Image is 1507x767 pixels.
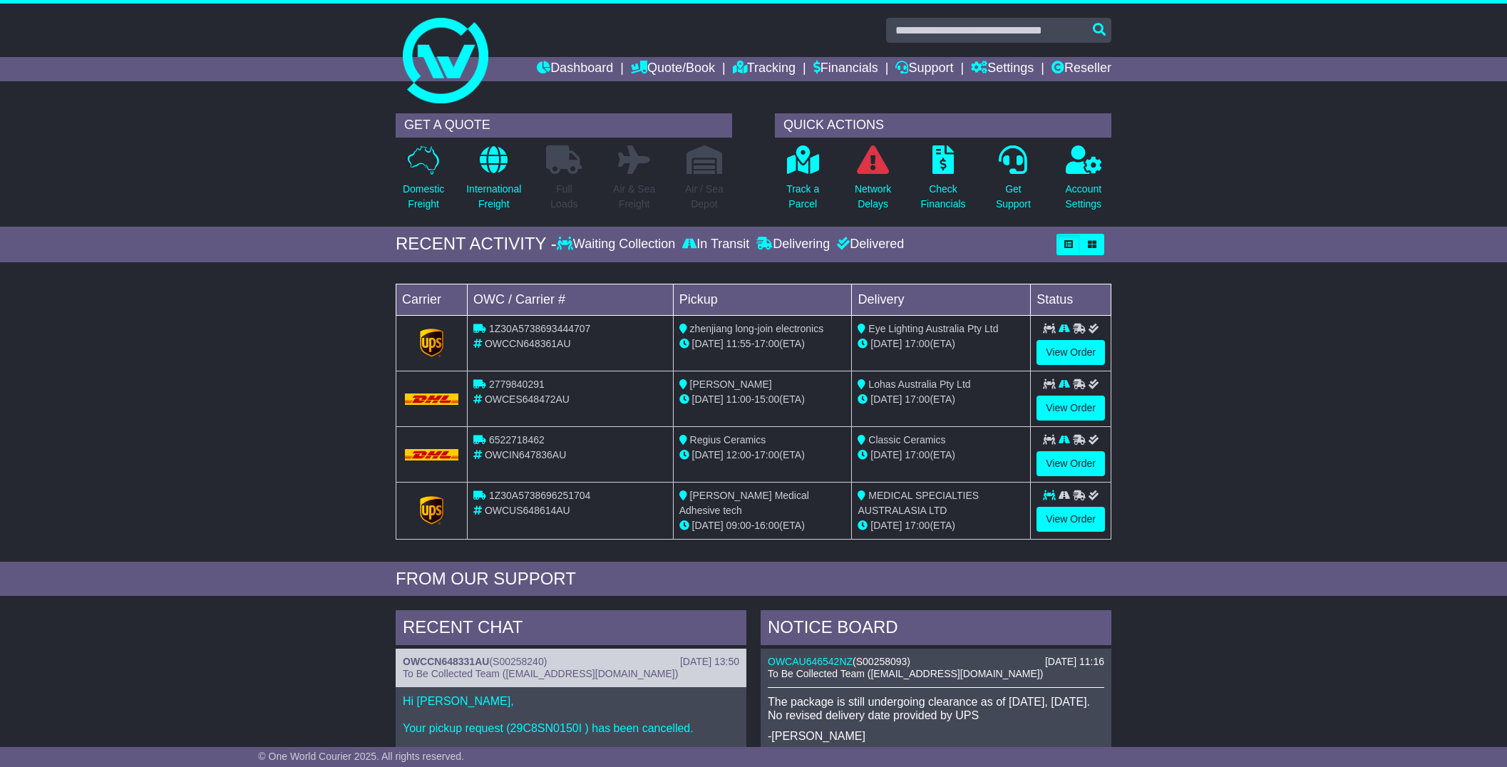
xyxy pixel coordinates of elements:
span: S00258093 [856,656,907,667]
div: RECENT CHAT [396,610,746,649]
div: RECENT ACTIVITY - [396,234,557,254]
span: 1Z30A5738693444707 [489,323,590,334]
a: Support [895,57,953,81]
td: Carrier [396,284,468,315]
span: 17:00 [905,338,930,349]
span: 12:00 [726,449,751,460]
a: DomesticFreight [402,145,445,220]
a: InternationalFreight [466,145,522,220]
div: - (ETA) [679,448,846,463]
img: DHL.png [405,393,458,405]
p: Full Loads [546,182,582,212]
p: Air / Sea Depot [685,182,724,212]
div: - (ETA) [679,518,846,533]
span: 6522718462 [489,434,545,446]
span: 17:00 [754,338,779,349]
a: AccountSettings [1065,145,1103,220]
a: View Order [1037,507,1105,532]
div: FROM OUR SUPPORT [396,569,1111,590]
span: zhenjiang long-join electronics [690,323,824,334]
span: [PERSON_NAME] [690,379,772,390]
span: [DATE] [692,393,724,405]
div: - (ETA) [679,392,846,407]
div: Delivered [833,237,904,252]
span: [DATE] [692,449,724,460]
span: [DATE] [870,393,902,405]
span: 11:55 [726,338,751,349]
span: [DATE] [692,338,724,349]
a: Financials [813,57,878,81]
td: Status [1031,284,1111,315]
span: [DATE] [870,520,902,531]
div: ( ) [768,656,1104,668]
div: Delivering [753,237,833,252]
span: 16:00 [754,520,779,531]
div: ( ) [403,656,739,668]
p: -[PERSON_NAME] [768,729,1104,743]
div: In Transit [679,237,753,252]
div: GET A QUOTE [396,113,732,138]
span: 09:00 [726,520,751,531]
span: OWCIN647836AU [485,449,566,460]
p: Domestic Freight [403,182,444,212]
span: [DATE] [870,338,902,349]
span: 17:00 [754,449,779,460]
div: NOTICE BOARD [761,610,1111,649]
p: Network Delays [855,182,891,212]
a: GetSupport [995,145,1032,220]
div: (ETA) [858,518,1024,533]
div: (ETA) [858,336,1024,351]
span: [DATE] [870,449,902,460]
span: 15:00 [754,393,779,405]
p: Track a Parcel [786,182,819,212]
td: OWC / Carrier # [468,284,674,315]
span: 1Z30A5738696251704 [489,490,590,501]
div: Waiting Collection [557,237,679,252]
a: View Order [1037,451,1105,476]
a: CheckFinancials [920,145,967,220]
div: (ETA) [858,392,1024,407]
p: Air & Sea Freight [613,182,655,212]
a: Quote/Book [631,57,715,81]
div: [DATE] 13:50 [680,656,739,668]
p: Get Support [996,182,1031,212]
td: Delivery [852,284,1031,315]
img: DHL.png [405,449,458,460]
img: GetCarrierServiceLogo [420,496,444,525]
p: Check Financials [921,182,966,212]
span: OWCES648472AU [485,393,570,405]
p: Account Settings [1066,182,1102,212]
span: MEDICAL SPECIALTIES AUSTRALASIA LTD [858,490,979,516]
span: 11:00 [726,393,751,405]
img: GetCarrierServiceLogo [420,329,444,357]
a: OWCAU646542NZ [768,656,853,667]
span: 17:00 [905,449,930,460]
span: 17:00 [905,393,930,405]
a: OWCCN648331AU [403,656,489,667]
span: Classic Ceramics [868,434,945,446]
span: OWCUS648614AU [485,505,570,516]
div: [DATE] 11:16 [1045,656,1104,668]
div: (ETA) [858,448,1024,463]
div: QUICK ACTIONS [775,113,1111,138]
span: [PERSON_NAME] Medical Adhesive tech [679,490,809,516]
span: S00258240 [493,656,544,667]
p: International Freight [466,182,521,212]
span: To Be Collected Team ([EMAIL_ADDRESS][DOMAIN_NAME]) [768,668,1043,679]
span: [DATE] [692,520,724,531]
a: Settings [971,57,1034,81]
a: NetworkDelays [854,145,892,220]
span: © One World Courier 2025. All rights reserved. [258,751,464,762]
a: Tracking [733,57,796,81]
span: 2779840291 [489,379,545,390]
div: - (ETA) [679,336,846,351]
span: OWCCN648361AU [485,338,571,349]
span: 17:00 [905,520,930,531]
a: Reseller [1051,57,1111,81]
a: View Order [1037,340,1105,365]
span: Lohas Australia Pty Ltd [868,379,970,390]
a: View Order [1037,396,1105,421]
span: To Be Collected Team ([EMAIL_ADDRESS][DOMAIN_NAME]) [403,668,678,679]
span: Eye Lighting Australia Pty Ltd [868,323,998,334]
span: Regius Ceramics [690,434,766,446]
